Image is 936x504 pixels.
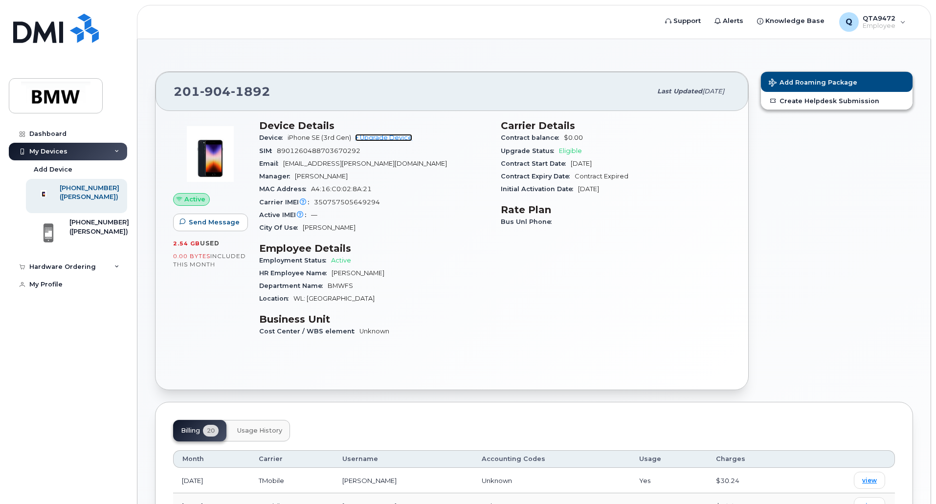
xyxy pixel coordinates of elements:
iframe: Messenger Launcher [893,461,929,497]
span: 0.00 Bytes [173,253,210,260]
span: Contract Expiry Date [501,173,575,180]
th: Carrier [250,450,334,468]
span: A4:16:C0:02:8A:21 [311,185,372,193]
h3: Carrier Details [501,120,731,131]
div: $30.24 [716,476,789,485]
span: Employment Status [259,257,331,264]
span: Bus Unl Phone [501,218,557,225]
span: Carrier IMEI [259,198,314,206]
span: iPhone SE (3rd Gen) [288,134,351,141]
td: [PERSON_NAME] [334,468,473,493]
a: + Upgrade Device [355,134,412,141]
th: Username [334,450,473,468]
th: Accounting Codes [473,450,630,468]
button: Send Message [173,214,248,231]
span: Department Name [259,282,328,289]
span: [EMAIL_ADDRESS][PERSON_NAME][DOMAIN_NAME] [283,160,447,167]
span: $0.00 [564,134,583,141]
span: [DATE] [578,185,599,193]
span: [DATE] [702,88,724,95]
span: Active IMEI [259,211,311,219]
span: 904 [200,84,231,99]
th: Charges [707,450,798,468]
a: view [854,472,885,489]
span: MAC Address [259,185,311,193]
span: Add Roaming Package [769,79,857,88]
span: Last updated [657,88,702,95]
span: Send Message [189,218,240,227]
span: Active [184,195,205,204]
span: Cost Center / WBS element [259,328,359,335]
span: 2.54 GB [173,240,200,247]
span: Active [331,257,351,264]
span: Usage History [237,427,282,435]
td: TMobile [250,468,334,493]
h3: Device Details [259,120,489,131]
span: 201 [174,84,270,99]
button: Add Roaming Package [761,72,913,92]
span: [PERSON_NAME] [332,269,384,277]
h3: Employee Details [259,242,489,254]
span: Initial Activation Date [501,185,578,193]
span: [PERSON_NAME] [303,224,356,231]
span: SIM [259,147,277,154]
span: WL: [GEOGRAPHIC_DATA] [293,295,375,302]
span: Unknown [359,328,389,335]
span: [DATE] [571,160,592,167]
a: Create Helpdesk Submission [761,92,913,110]
span: City Of Use [259,224,303,231]
span: Device [259,134,288,141]
span: Eligible [559,147,582,154]
span: view [862,476,877,485]
span: 350757505649294 [314,198,380,206]
span: Contract Expired [575,173,628,180]
span: Contract Start Date [501,160,571,167]
span: — [311,211,317,219]
span: Location [259,295,293,302]
span: 1892 [231,84,270,99]
span: Unknown [482,477,512,484]
img: image20231002-3703462-1angbar.jpeg [181,125,240,183]
span: [PERSON_NAME] [295,173,348,180]
span: used [200,240,220,247]
td: [DATE] [173,468,250,493]
span: Upgrade Status [501,147,559,154]
th: Usage [630,450,707,468]
span: 8901260488703670292 [277,147,360,154]
span: Email [259,160,283,167]
td: Yes [630,468,707,493]
span: BMWFS [328,282,353,289]
span: Manager [259,173,295,180]
h3: Rate Plan [501,204,731,216]
h3: Business Unit [259,313,489,325]
th: Month [173,450,250,468]
span: Contract balance [501,134,564,141]
span: HR Employee Name [259,269,332,277]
